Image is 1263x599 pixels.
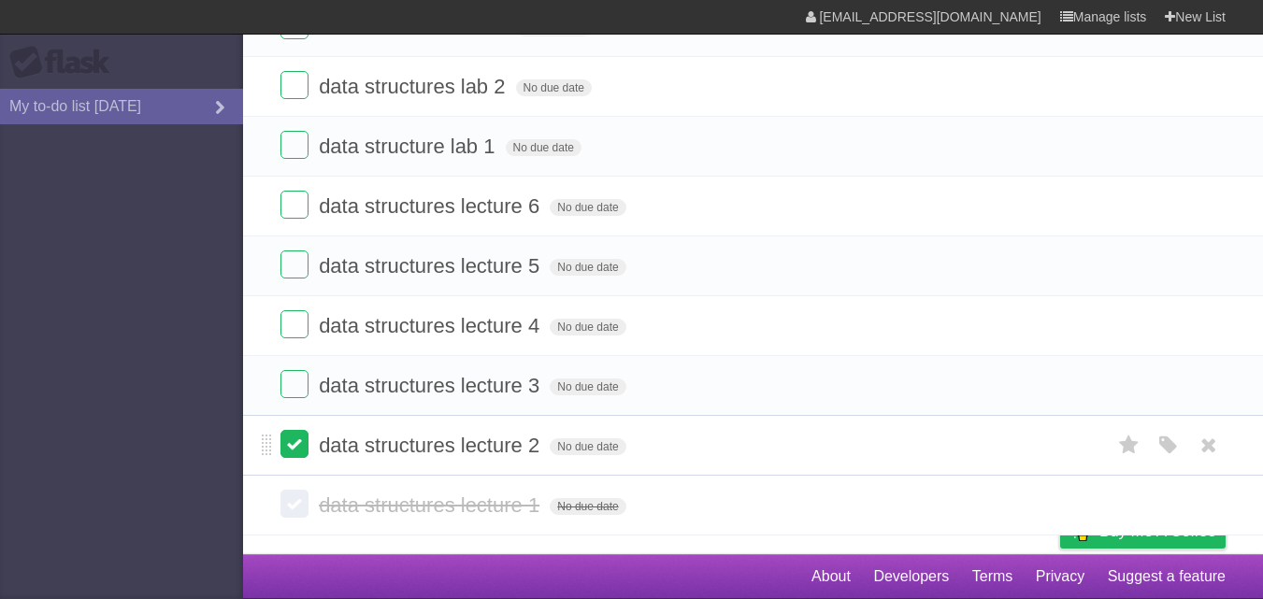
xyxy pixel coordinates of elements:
[280,71,309,99] label: Done
[550,378,625,395] span: No due date
[1036,559,1084,594] a: Privacy
[516,79,592,96] span: No due date
[280,310,309,338] label: Done
[280,250,309,278] label: Done
[319,194,544,218] span: data structures lecture 6
[280,370,309,398] label: Done
[280,131,309,159] label: Done
[9,46,122,79] div: Flask
[319,75,510,98] span: data structures lab 2
[1099,515,1216,548] span: Buy me a coffee
[319,314,544,337] span: data structures lecture 4
[1108,559,1226,594] a: Suggest a feature
[550,259,625,276] span: No due date
[550,199,625,216] span: No due date
[550,498,625,515] span: No due date
[550,319,625,335] span: No due date
[1112,430,1147,461] label: Star task
[280,430,309,458] label: Done
[319,434,544,457] span: data structures lecture 2
[506,139,581,156] span: No due date
[972,559,1013,594] a: Terms
[319,135,499,158] span: data structure lab 1
[319,254,544,278] span: data structures lecture 5
[319,493,544,517] span: data structures lecture 1
[319,374,544,397] span: data structures lecture 3
[873,559,949,594] a: Developers
[280,191,309,219] label: Done
[280,490,309,518] label: Done
[550,438,625,455] span: No due date
[811,559,851,594] a: About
